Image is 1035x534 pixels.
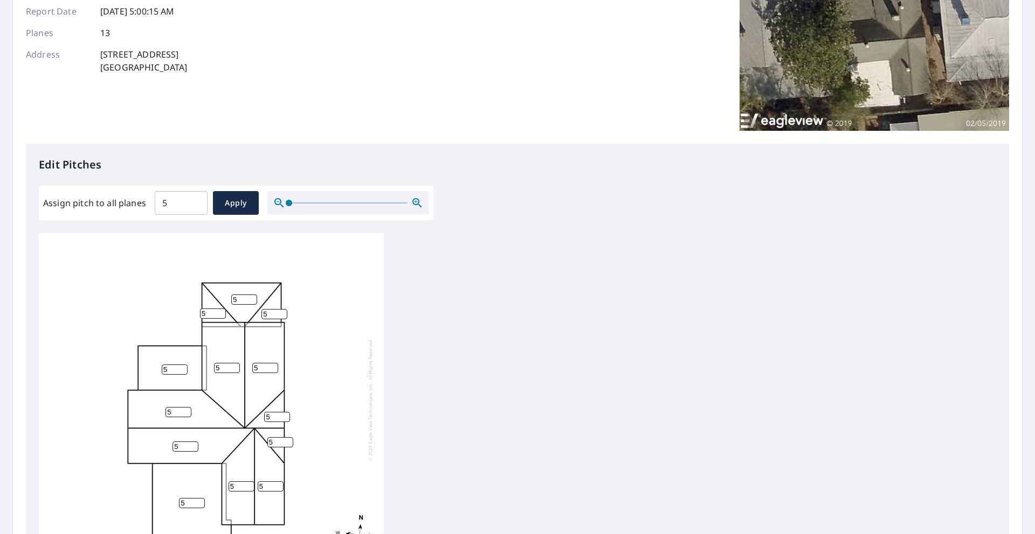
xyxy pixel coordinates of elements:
[100,48,188,74] p: [STREET_ADDRESS] [GEOGRAPHIC_DATA]
[39,157,996,173] p: Edit Pitches
[213,191,259,215] button: Apply
[26,48,91,74] p: Address
[26,26,91,39] p: Planes
[222,196,250,210] span: Apply
[100,26,110,39] p: 13
[100,5,175,18] p: [DATE] 5:00:15 AM
[155,188,208,218] input: 00.0
[43,196,146,209] label: Assign pitch to all planes
[26,5,91,18] p: Report Date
